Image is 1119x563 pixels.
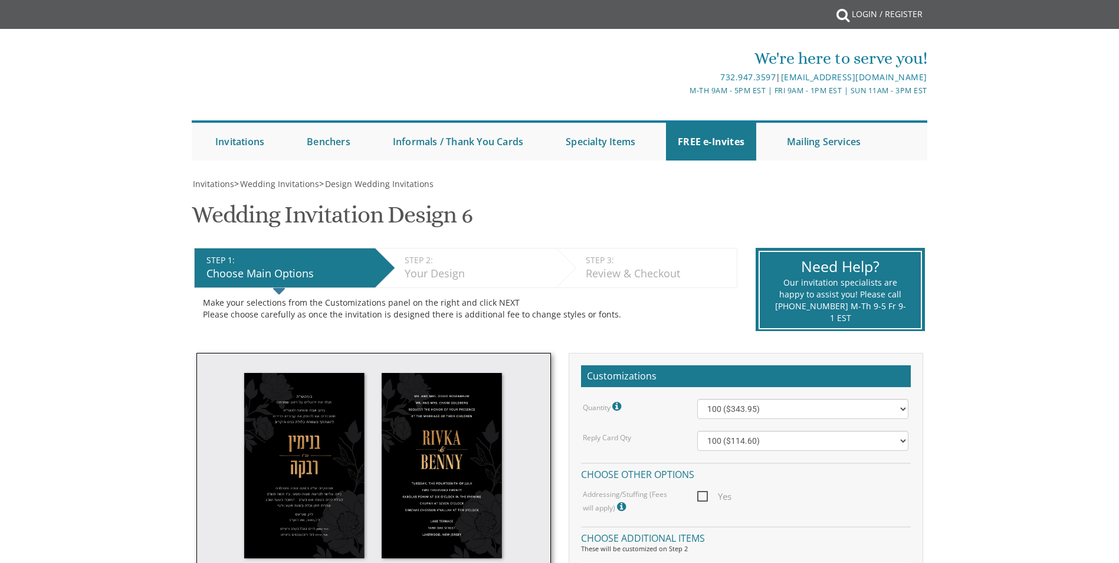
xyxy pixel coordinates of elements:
[438,47,927,70] div: We're here to serve you!
[325,178,434,189] span: Design Wedding Invitations
[586,266,731,281] div: Review & Checkout
[438,70,927,84] div: |
[775,256,906,277] div: Need Help?
[203,297,729,320] div: Make your selections from the Customizations panel on the right and click NEXT Please choose care...
[581,526,911,547] h4: Choose additional items
[206,254,369,266] div: STEP 1:
[295,123,362,161] a: Benchers
[192,178,234,189] a: Invitations
[581,544,911,554] div: These will be customized on Step 2
[193,178,234,189] span: Invitations
[239,178,319,189] a: Wedding Invitations
[775,277,906,324] div: Our invitation specialists are happy to assist you! Please call [PHONE_NUMBER] M-Th 9-5 Fr 9-1 EST
[581,463,911,483] h4: Choose other options
[781,71,927,83] a: [EMAIL_ADDRESS][DOMAIN_NAME]
[438,84,927,97] div: M-Th 9am - 5pm EST | Fri 9am - 1pm EST | Sun 11am - 3pm EST
[775,123,872,161] a: Mailing Services
[720,71,776,83] a: 732.947.3597
[381,123,535,161] a: Informals / Thank You Cards
[324,178,434,189] a: Design Wedding Invitations
[204,123,276,161] a: Invitations
[234,178,319,189] span: >
[319,178,434,189] span: >
[586,254,731,266] div: STEP 3:
[581,365,911,388] h2: Customizations
[240,178,319,189] span: Wedding Invitations
[206,266,369,281] div: Choose Main Options
[666,123,756,161] a: FREE e-Invites
[697,489,731,504] span: Yes
[405,254,550,266] div: STEP 2:
[583,489,680,515] label: Addressing/Stuffing (Fees will apply)
[583,399,624,414] label: Quantity
[405,266,550,281] div: Your Design
[583,433,631,443] label: Reply Card Qty
[192,202,472,237] h1: Wedding Invitation Design 6
[554,123,647,161] a: Specialty Items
